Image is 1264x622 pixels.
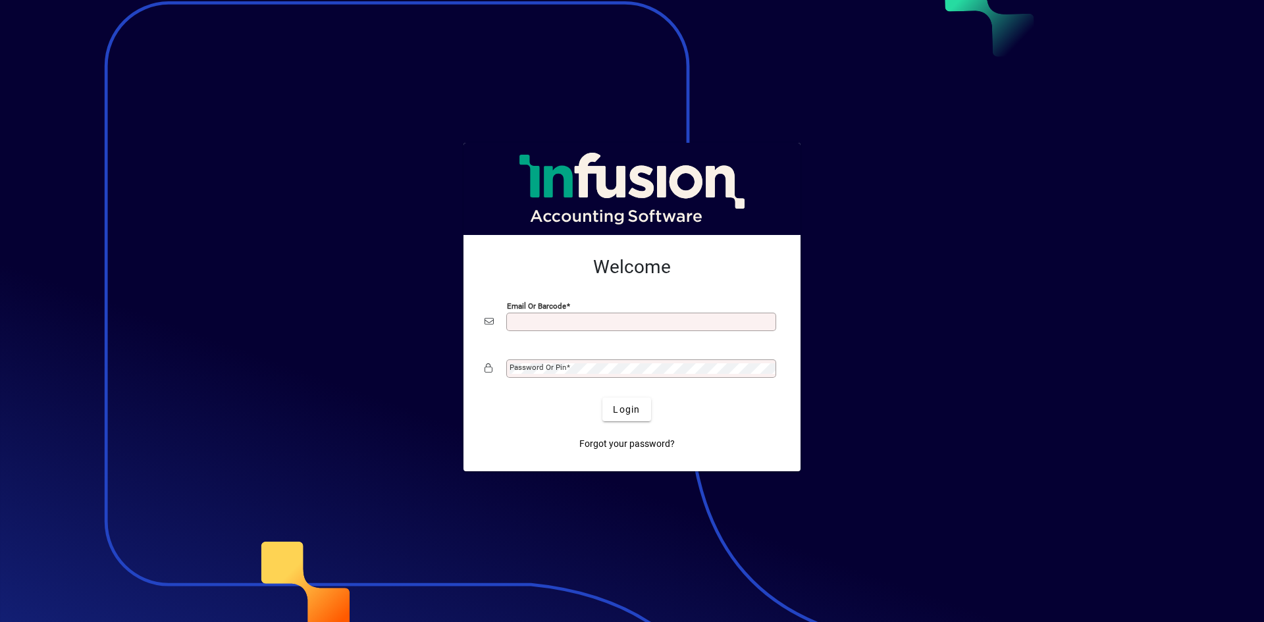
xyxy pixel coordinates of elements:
[510,363,566,372] mat-label: Password or Pin
[574,432,680,455] a: Forgot your password?
[485,256,779,278] h2: Welcome
[602,398,650,421] button: Login
[507,301,566,311] mat-label: Email or Barcode
[613,403,640,417] span: Login
[579,437,675,451] span: Forgot your password?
